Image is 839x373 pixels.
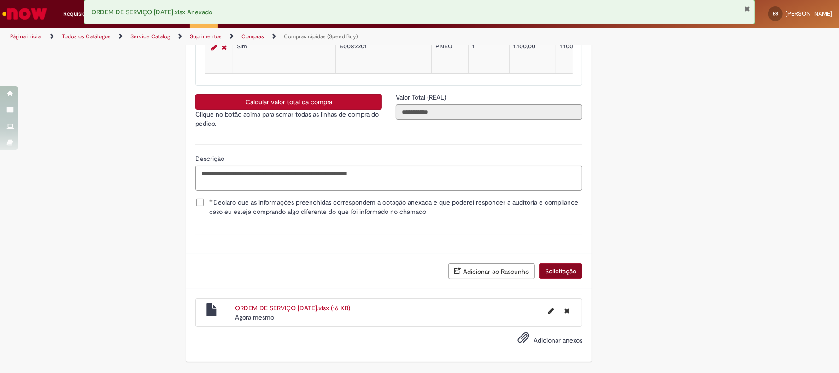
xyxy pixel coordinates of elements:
input: Valor Total (REAL) [396,104,582,120]
button: Adicionar ao Rascunho [448,263,535,279]
p: Clique no botão acima para somar todas as linhas de compra do pedido. [195,110,382,128]
time: 29/08/2025 15:52:44 [235,313,274,321]
td: 1.100,00 [510,38,556,74]
a: Compras rápidas (Speed Buy) [284,33,358,40]
span: Agora mesmo [235,313,274,321]
button: Adicionar anexos [515,329,532,350]
a: Página inicial [10,33,42,40]
button: Excluir ORDEM DE SERVIÇO 29.08.2025.xlsx [559,303,575,318]
a: Editar Linha 1 [209,42,219,53]
span: Adicionar anexos [534,336,582,344]
a: Compras [241,33,264,40]
span: ES [773,11,778,17]
span: [PERSON_NAME] [786,10,832,18]
a: ORDEM DE SERVIÇO [DATE].xlsx (16 KB) [235,304,350,312]
span: Somente leitura - Valor Total (REAL) [396,93,448,101]
span: Obrigatório Preenchido [209,199,213,202]
span: Descrição [195,154,226,163]
label: Somente leitura - Valor Total (REAL) [396,93,448,102]
td: 1.100,00 [556,38,615,74]
button: Calcular valor total da compra [195,94,382,110]
a: Todos os Catálogos [62,33,111,40]
td: Sim [233,38,336,74]
a: Service Catalog [130,33,170,40]
a: Remover linha 1 [219,42,229,53]
span: Requisições [63,9,95,18]
img: ServiceNow [1,5,48,23]
textarea: Descrição [195,166,582,191]
td: 1 [469,38,510,74]
span: ORDEM DE SERVIÇO [DATE].xlsx Anexado [91,8,212,16]
ul: Trilhas de página [7,28,552,45]
td: 50082201 [336,38,432,74]
button: Fechar Notificação [744,5,750,12]
span: Declaro que as informações preenchidas correspondem a cotação anexada e que poderei responder a a... [209,198,582,216]
td: PNEU [432,38,469,74]
button: Editar nome de arquivo ORDEM DE SERVIÇO 29.08.2025.xlsx [543,303,559,318]
button: Solicitação [539,263,582,279]
a: Suprimentos [190,33,222,40]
